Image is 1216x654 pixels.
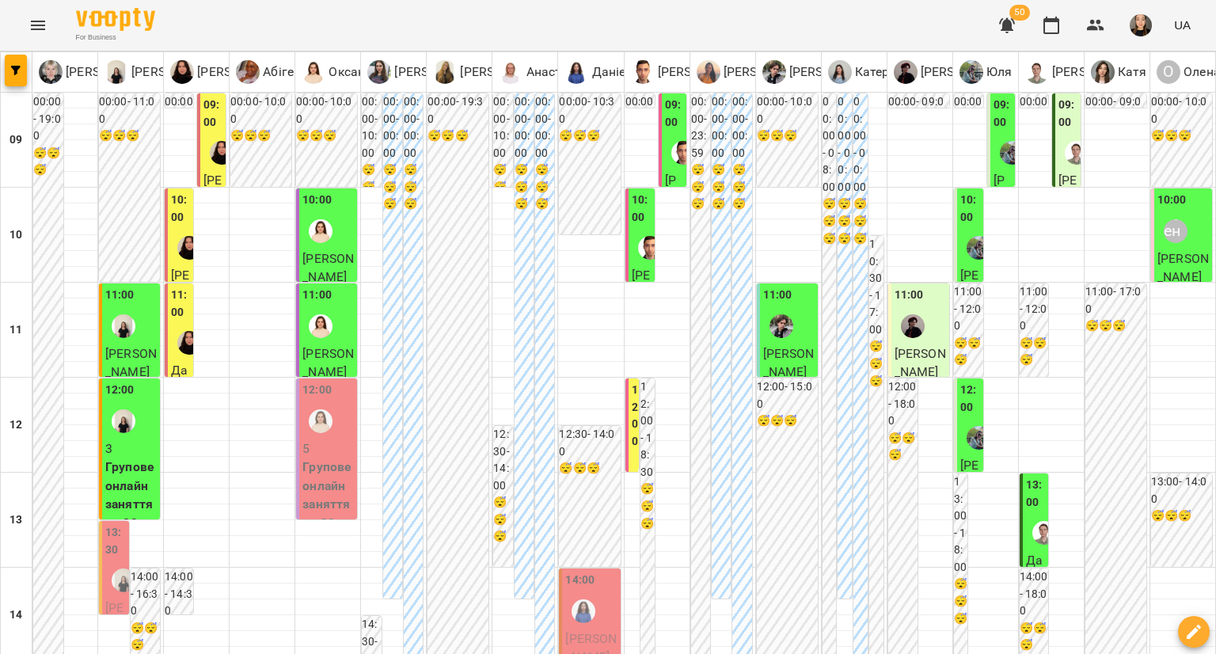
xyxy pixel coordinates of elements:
img: Аліса [901,314,925,338]
label: 09:00 [994,97,1012,131]
h6: 14:00 - 16:30 [131,568,161,620]
h6: 😴😴😴 [99,127,160,145]
h6: 😴😴😴 [712,162,731,213]
a: К [PERSON_NAME] [697,60,819,84]
img: Оксана [309,314,332,338]
a: О Оксана [302,60,372,84]
button: Menu [19,6,57,44]
p: [PERSON_NAME] [720,63,819,82]
h6: 😴😴😴 [131,620,161,654]
a: Ю [PERSON_NAME] [367,60,490,84]
a: А Анастасія [499,60,585,84]
img: О [170,60,194,84]
span: [PERSON_NAME] [632,268,651,376]
p: [PERSON_NAME] [786,63,885,82]
h6: 00:00 - 00:00 [712,93,731,162]
h6: 😴😴😴 [838,196,852,247]
h6: 11:00 - 12:00 [954,283,983,335]
a: М [PERSON_NAME] [631,60,754,84]
p: [PERSON_NAME] [128,63,227,82]
p: Оксана [325,63,372,82]
div: Каріна [697,60,819,84]
img: Андрій [1065,141,1089,165]
a: М [PERSON_NAME] [762,60,885,84]
img: Ю [367,60,391,84]
p: [PERSON_NAME] [391,63,490,82]
h6: 😴😴😴 [493,494,512,546]
h6: 😴😴😴 [732,162,751,213]
h6: 00:00 - 09:00 [165,93,193,145]
label: 12:00 [105,382,135,399]
h6: 😴😴😴 [1020,620,1048,654]
span: 50 [1009,5,1030,21]
label: 13:30 [105,524,126,558]
p: [PERSON_NAME] [63,63,161,82]
h6: 😴😴😴 [1151,508,1212,525]
div: Анастасія [499,60,585,84]
p: Катерина [852,63,911,82]
div: Михайло [631,60,754,84]
span: [PERSON_NAME] [763,346,815,380]
img: Олександра [177,236,201,260]
h6: 12:00 - 18:00 [888,378,918,430]
span: [PERSON_NAME] [994,173,1010,299]
img: К [1091,60,1115,84]
p: 3 [105,439,157,458]
label: 13:00 [1026,477,1045,511]
div: Михайло [671,141,695,165]
button: UA [1168,10,1197,40]
h6: 14:00 - 14:30 [165,568,193,620]
h6: 😴😴😴 [515,162,534,213]
p: Групове онлайн заняття по 80 хв рівні А1-В1 (Група 81 A1) [105,458,157,607]
span: [PERSON_NAME] [960,268,979,376]
a: А [PERSON_NAME] [1025,60,1148,84]
label: 09:00 [1058,97,1077,131]
span: [PERSON_NAME] [171,268,189,394]
img: Михайло [638,236,662,260]
p: Юля [983,63,1013,82]
h6: 00:00 - 10:30 [559,93,620,127]
h6: 00:00 - 00:00 [383,93,402,162]
h6: 😴😴😴 [493,162,512,213]
img: 07686a9793963d6b74447e7664111bec.jpg [1130,14,1152,36]
h6: 00:00 - 09:00 [1020,93,1048,145]
h6: 12:30 - 14:00 [493,426,512,494]
span: [PERSON_NAME] [1058,173,1077,299]
label: 10:00 [632,192,652,226]
p: 5 [302,439,354,458]
img: Юля [967,426,990,450]
img: Оксана [309,409,332,433]
span: [PERSON_NAME] [203,173,222,299]
a: М [PERSON_NAME] [433,60,556,84]
div: Даніела [564,60,640,84]
span: [PERSON_NAME] [960,458,979,566]
img: Оксана [309,219,332,243]
h6: 00:00 - 19:00 [33,93,63,145]
img: К [697,60,720,84]
h6: 00:00 - 11:00 [99,93,160,127]
img: К [828,60,852,84]
p: Абігейл [260,63,308,82]
span: [PERSON_NAME] [665,173,682,299]
img: Юля [967,236,990,260]
img: Андрій [1032,521,1056,545]
img: Юля [1000,141,1024,165]
h6: 😴😴😴 [954,576,968,627]
label: 09:00 [203,97,222,131]
img: Микита [769,314,793,338]
p: [PERSON_NAME] [1049,63,1148,82]
div: Жюлі [112,314,135,338]
h6: 00:00 - 10:00 [757,93,818,127]
h6: 12:00 - 18:30 [640,378,655,481]
label: 11:00 [763,287,792,304]
h6: 12 [9,416,22,434]
div: Оксана [302,60,372,84]
a: Ю Юля [959,60,1013,84]
label: 11:00 [895,287,924,304]
h6: 00:00 - 10:00 [230,93,291,127]
a: А [PERSON_NAME] [894,60,1016,84]
a: А Абігейл [236,60,308,84]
